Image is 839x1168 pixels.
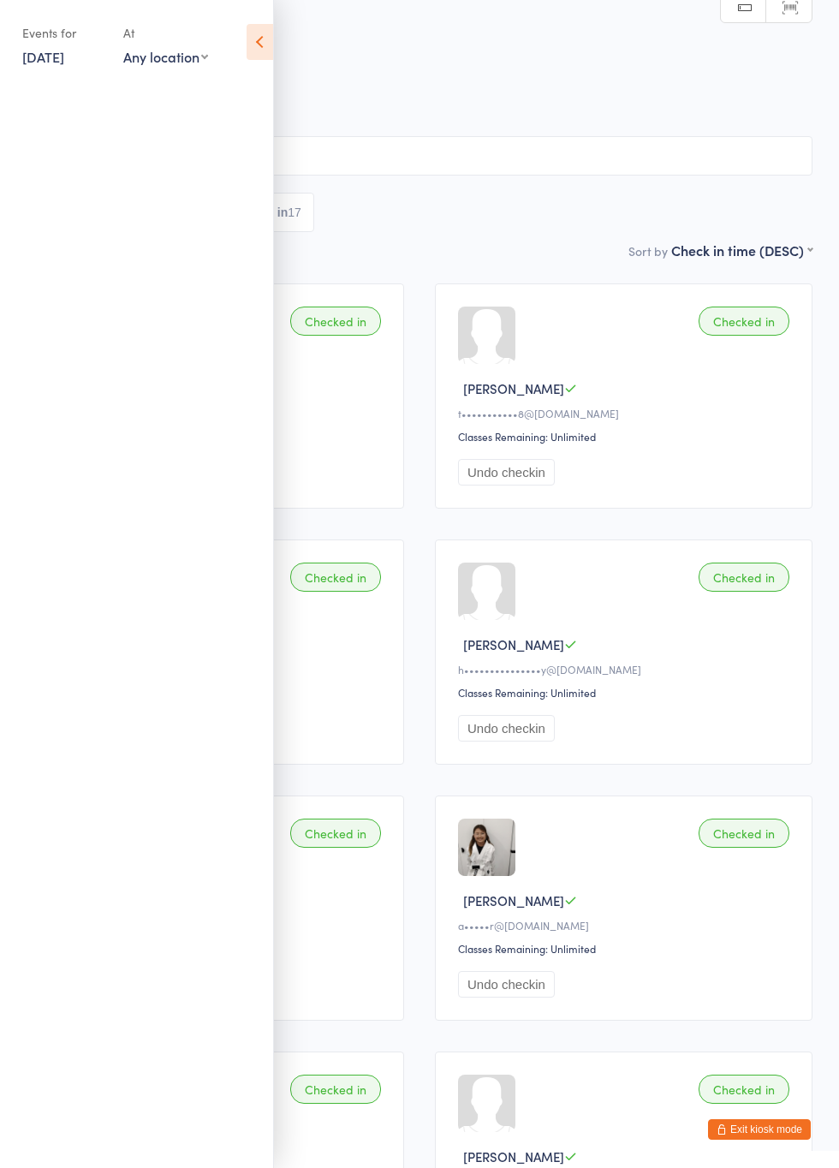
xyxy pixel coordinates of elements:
div: Classes Remaining: Unlimited [458,685,794,700]
span: SANUK COACH [27,78,786,95]
div: Checked in [290,1075,381,1104]
button: Exit kiosk mode [708,1119,811,1140]
span: [STREET_ADDRESS] [27,95,812,112]
input: Search [27,136,812,176]
button: Undo checkin [458,715,555,742]
div: Checked in [290,563,381,592]
div: Any location [123,47,208,66]
div: Checked in [290,307,381,336]
div: Checked in [699,563,789,592]
a: [DATE] [22,47,64,66]
div: Checked in [290,819,381,848]
label: Sort by [628,242,668,259]
span: [DATE] 5:00pm [27,61,786,78]
div: t•••••••••••8@[DOMAIN_NAME] [458,406,794,420]
div: Classes Remaining: Unlimited [458,429,794,444]
button: Undo checkin [458,459,555,486]
div: Checked in [699,1075,789,1104]
div: 17 [288,206,301,219]
div: Classes Remaining: Unlimited [458,941,794,956]
div: a•••••r@[DOMAIN_NAME] [458,918,794,933]
div: Checked in [699,819,789,848]
h2: KIDS CLASS - Check-in [27,24,812,52]
img: image1757920303.png [458,819,515,876]
button: Undo checkin [458,971,555,998]
span: [PERSON_NAME] [463,635,564,653]
span: [PERSON_NAME] [463,891,564,909]
div: Checked in [699,307,789,336]
span: [PERSON_NAME] [463,379,564,397]
div: Check in time (DESC) [671,241,812,259]
div: h•••••••••••••••y@[DOMAIN_NAME] [458,662,794,676]
span: [PERSON_NAME] [463,1147,564,1165]
div: At [123,19,208,47]
div: Events for [22,19,106,47]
